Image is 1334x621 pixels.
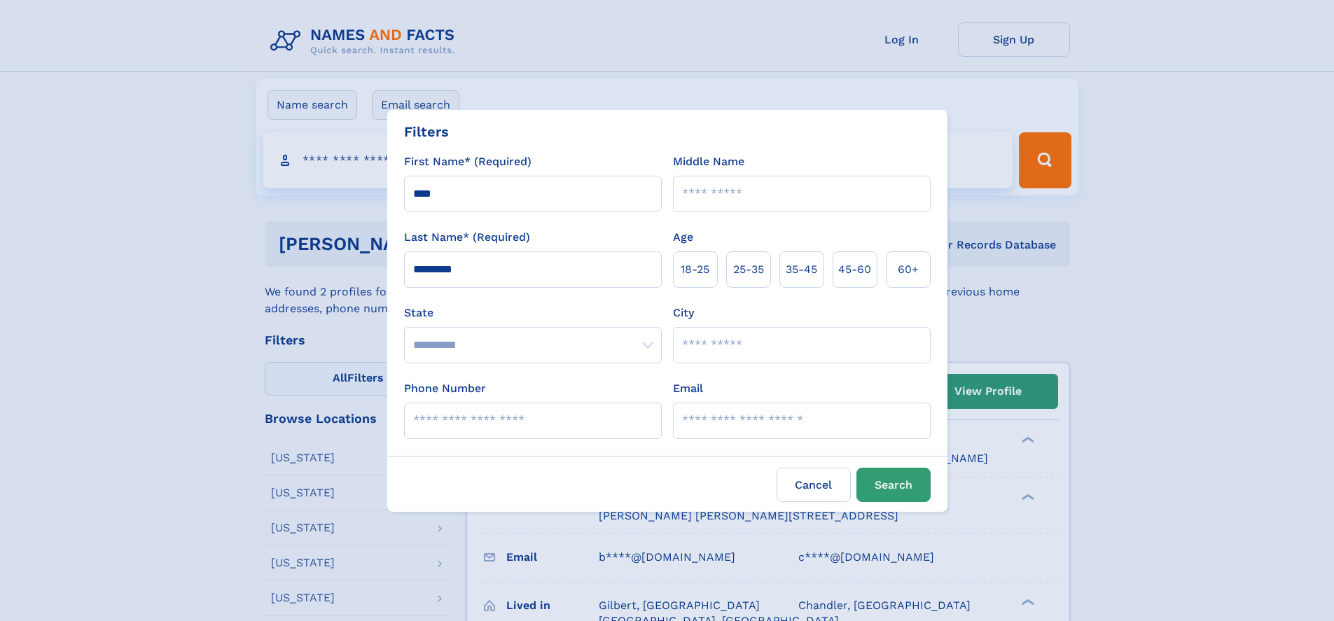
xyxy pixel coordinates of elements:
[673,305,694,321] label: City
[733,261,764,278] span: 25‑35
[856,468,931,502] button: Search
[404,153,531,170] label: First Name* (Required)
[673,380,703,397] label: Email
[404,121,449,142] div: Filters
[404,380,486,397] label: Phone Number
[786,261,817,278] span: 35‑45
[838,261,871,278] span: 45‑60
[681,261,709,278] span: 18‑25
[673,229,693,246] label: Age
[404,305,662,321] label: State
[404,229,530,246] label: Last Name* (Required)
[777,468,851,502] label: Cancel
[673,153,744,170] label: Middle Name
[898,261,919,278] span: 60+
